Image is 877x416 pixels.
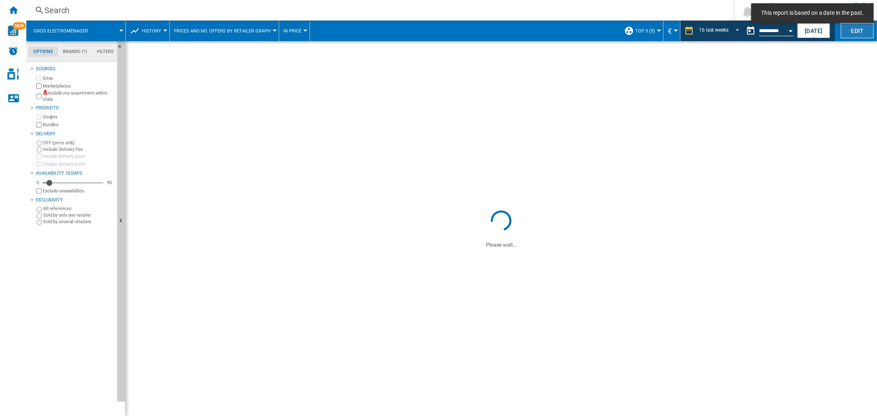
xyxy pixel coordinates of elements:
button: In price [283,21,305,41]
input: Sites [36,76,42,81]
span: top 3 (5) [635,28,655,34]
button: History [142,21,165,41]
div: 90 [105,180,114,186]
label: Include Delivery Fee [43,146,114,153]
span: History [142,28,161,34]
button: € [668,21,676,41]
label: Sites [43,75,114,81]
input: Include my assortment within stats [36,91,42,102]
md-tab-item: Options [28,47,58,57]
button: Gros electroménager [34,21,96,41]
img: wise-card.svg [8,25,19,36]
md-tab-item: Filters [92,47,119,57]
div: Search [44,5,713,16]
div: 16 last weeks [699,27,729,33]
label: Marketplaces [43,83,114,89]
button: Edit [841,23,874,38]
ng-transclude: Please wait... [486,242,516,248]
input: Display delivery price [36,188,42,194]
input: Include delivery price [36,154,42,159]
img: alerts-logo.svg [8,46,18,56]
button: Hide [117,41,127,56]
input: Singles [36,115,42,120]
md-slider: Availability [43,179,103,187]
input: Marketplaces [36,83,42,89]
input: Sold by several retailers [37,220,42,225]
div: History [130,21,165,41]
span: € [668,27,672,35]
md-menu: Currency [664,21,680,41]
label: OFF (price only) [43,140,114,146]
div: Gros electroménager [30,21,121,41]
div: Availability 10 Days [36,170,114,177]
span: Prices and No. offers by retailer graph [174,28,271,34]
div: Exclusivity [36,197,114,203]
div: Sources [36,66,114,72]
img: cosmetic-logo.svg [7,68,19,80]
label: Include my assortment within stats [43,90,114,103]
label: Singles [43,114,114,120]
md-select: REPORTS.WIZARD.STEPS.REPORT.STEPS.REPORT_OPTIONS.PERIOD: 16 last weeks [698,24,743,38]
div: top 3 (5) [624,21,659,41]
label: All references [43,206,114,212]
input: Sold by only one retailer [37,213,42,219]
span: In price [283,28,301,34]
input: Include Delivery Fee [37,147,42,153]
label: Display delivery price [43,161,114,167]
button: Hide [117,41,125,402]
input: Display delivery price [36,162,42,167]
span: NEW [13,22,26,30]
button: top 3 (5) [635,21,659,41]
img: mysite-not-bg-18x18.png [43,90,48,95]
input: OFF (price only) [37,141,42,146]
button: md-calendar [743,23,759,39]
label: Sold by several retailers [43,219,114,225]
label: Sold by only one retailer [43,212,114,218]
label: Bundles [43,122,114,128]
input: Bundles [36,122,42,127]
div: Delivery [36,131,114,137]
md-tab-item: Brands (*) [58,47,92,57]
label: Exclude unavailables [43,188,114,194]
label: Include delivery price [43,153,114,159]
span: Gros electroménager [34,28,88,34]
input: All references [37,207,42,212]
button: [DATE] [797,23,830,38]
button: Prices and No. offers by retailer graph [174,21,275,41]
div: Products [36,105,114,111]
div: 0 [35,180,41,186]
span: This report is based on a date in the past. [759,9,866,17]
div: This report is based on a date in the past. [743,21,796,41]
button: Open calendar [783,22,798,37]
